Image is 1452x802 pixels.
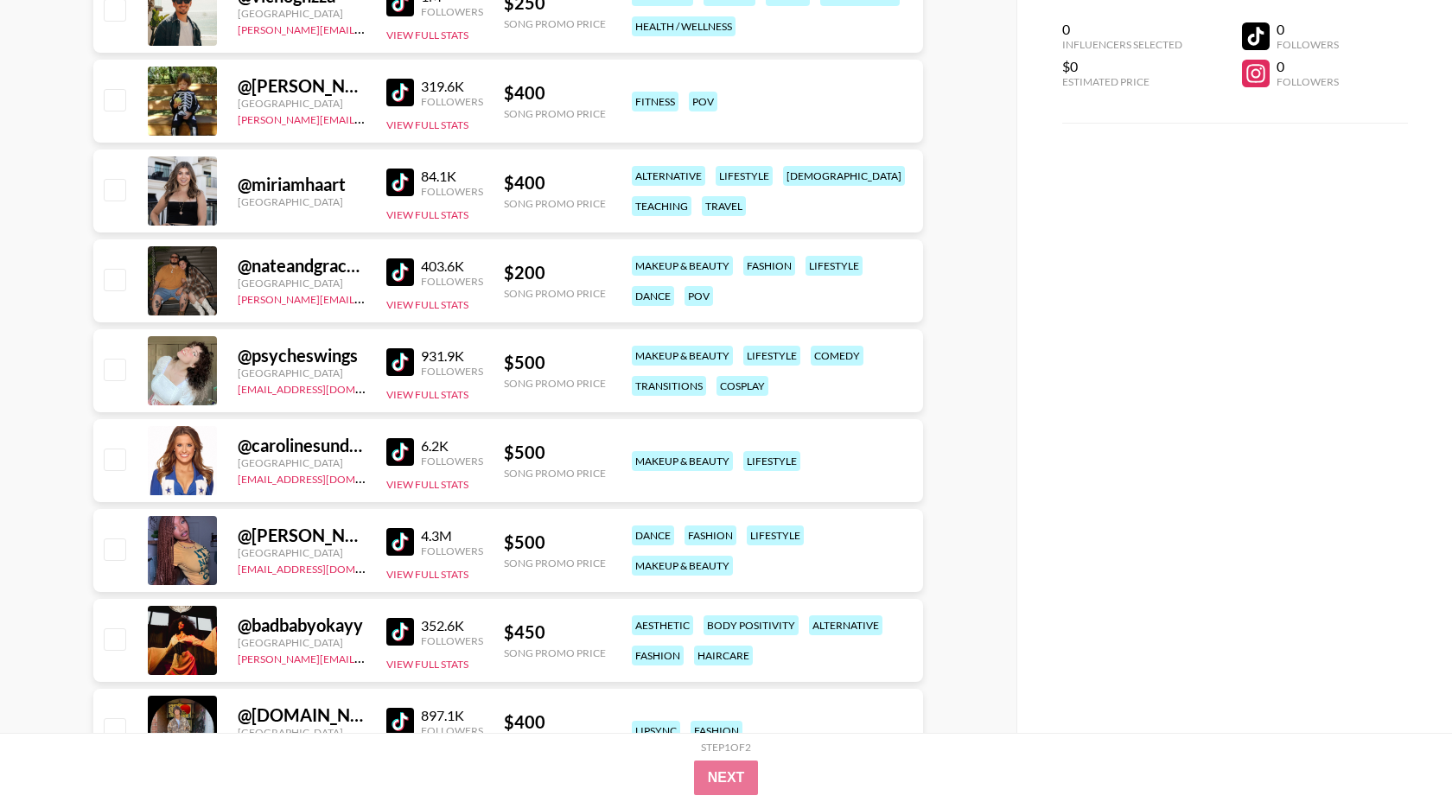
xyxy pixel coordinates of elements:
[632,615,693,635] div: aesthetic
[386,618,414,646] img: TikTok
[1277,38,1339,51] div: Followers
[504,377,606,390] div: Song Promo Price
[386,438,414,466] img: TikTok
[238,277,366,290] div: [GEOGRAPHIC_DATA]
[238,174,366,195] div: @ miriamhaart
[386,528,414,556] img: TikTok
[1062,75,1182,88] div: Estimated Price
[238,7,366,20] div: [GEOGRAPHIC_DATA]
[238,20,494,36] a: [PERSON_NAME][EMAIL_ADDRESS][DOMAIN_NAME]
[238,345,366,366] div: @ psycheswings
[421,185,483,198] div: Followers
[386,568,468,581] button: View Full Stats
[421,437,483,455] div: 6.2K
[694,761,759,795] button: Next
[632,646,684,665] div: fashion
[421,168,483,185] div: 84.1K
[386,708,414,735] img: TikTok
[701,741,751,754] div: Step 1 of 2
[238,546,366,559] div: [GEOGRAPHIC_DATA]
[632,166,705,186] div: alternative
[1277,21,1339,38] div: 0
[504,197,606,210] div: Song Promo Price
[421,455,483,468] div: Followers
[685,286,713,306] div: pov
[685,525,736,545] div: fashion
[421,617,483,634] div: 352.6K
[238,469,411,486] a: [EMAIL_ADDRESS][DOMAIN_NAME]
[386,388,468,401] button: View Full Stats
[504,172,606,194] div: $ 400
[504,352,606,373] div: $ 500
[238,649,494,665] a: [PERSON_NAME][EMAIL_ADDRESS][DOMAIN_NAME]
[632,451,733,471] div: makeup & beauty
[238,525,366,546] div: @ [PERSON_NAME]
[694,646,753,665] div: haircare
[238,379,411,396] a: [EMAIL_ADDRESS][DOMAIN_NAME]
[386,658,468,671] button: View Full Stats
[421,724,483,737] div: Followers
[747,525,804,545] div: lifestyle
[632,525,674,545] div: dance
[632,196,691,216] div: teaching
[704,615,799,635] div: body positivity
[421,5,483,18] div: Followers
[421,634,483,647] div: Followers
[702,196,746,216] div: travel
[504,82,606,104] div: $ 400
[238,704,366,726] div: @ [DOMAIN_NAME]
[386,169,414,196] img: TikTok
[716,166,773,186] div: lifestyle
[1277,75,1339,88] div: Followers
[504,621,606,643] div: $ 450
[743,346,800,366] div: lifestyle
[238,456,366,469] div: [GEOGRAPHIC_DATA]
[238,435,366,456] div: @ carolinesundvold0
[421,78,483,95] div: 319.6K
[1366,716,1431,781] iframe: Drift Widget Chat Controller
[238,195,366,208] div: [GEOGRAPHIC_DATA]
[504,442,606,463] div: $ 500
[421,544,483,557] div: Followers
[238,290,494,306] a: [PERSON_NAME][EMAIL_ADDRESS][DOMAIN_NAME]
[238,726,366,739] div: [GEOGRAPHIC_DATA]
[716,376,768,396] div: cosplay
[421,527,483,544] div: 4.3M
[386,118,468,131] button: View Full Stats
[421,258,483,275] div: 403.6K
[691,721,742,741] div: fashion
[809,615,882,635] div: alternative
[504,17,606,30] div: Song Promo Price
[504,531,606,553] div: $ 500
[504,711,606,733] div: $ 400
[238,614,366,636] div: @ badbabyokayy
[504,646,606,659] div: Song Promo Price
[632,376,706,396] div: transitions
[504,557,606,570] div: Song Promo Price
[504,467,606,480] div: Song Promo Price
[632,346,733,366] div: makeup & beauty
[238,75,366,97] div: @ [PERSON_NAME].rose39
[386,208,468,221] button: View Full Stats
[632,721,680,741] div: lipsync
[421,275,483,288] div: Followers
[1062,58,1182,75] div: $0
[386,348,414,376] img: TikTok
[632,92,678,111] div: fitness
[783,166,905,186] div: [DEMOGRAPHIC_DATA]
[238,110,494,126] a: [PERSON_NAME][EMAIL_ADDRESS][DOMAIN_NAME]
[1277,58,1339,75] div: 0
[811,346,863,366] div: comedy
[386,29,468,41] button: View Full Stats
[806,256,863,276] div: lifestyle
[504,107,606,120] div: Song Promo Price
[632,16,736,36] div: health / wellness
[238,559,411,576] a: [EMAIL_ADDRESS][DOMAIN_NAME]
[386,478,468,491] button: View Full Stats
[689,92,717,111] div: pov
[632,556,733,576] div: makeup & beauty
[238,636,366,649] div: [GEOGRAPHIC_DATA]
[386,298,468,311] button: View Full Stats
[1062,21,1182,38] div: 0
[632,256,733,276] div: makeup & beauty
